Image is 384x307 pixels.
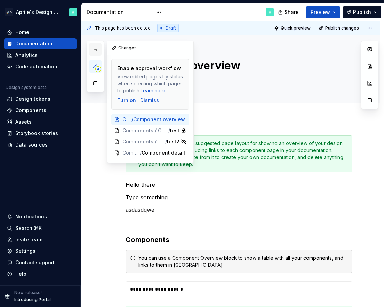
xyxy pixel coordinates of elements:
[4,38,77,49] a: Documentation
[107,41,193,55] div: Changes
[126,206,352,214] p: asdasdqwe
[15,141,48,148] div: Data sources
[15,118,32,125] div: Assets
[4,27,77,38] a: Home
[122,127,168,134] span: Components / Component overview
[266,8,274,16] img: Artem
[126,235,352,244] h3: Components
[4,61,77,72] a: Code automation
[5,8,13,16] div: 🚀S
[6,85,47,90] div: Design system data
[168,127,170,134] span: /
[4,223,77,234] button: Search ⌘K
[4,50,77,61] a: Analytics
[15,52,38,59] div: Analytics
[126,193,352,201] p: Type something
[15,213,47,220] div: Notifications
[1,5,79,19] button: 🚀SAprile's Design SystemArtem
[142,149,185,156] span: Component detail
[166,25,176,31] span: Draft
[122,149,140,156] span: Components
[131,116,133,123] span: /
[4,116,77,127] a: Assets
[4,211,77,222] button: Notifications
[15,236,42,243] div: Invite team
[124,57,351,74] textarea: Component overview
[325,25,359,31] span: Publish changes
[111,136,189,147] a: Components / Component overview/test2
[274,6,303,18] button: Share
[317,23,362,33] button: Publish changes
[87,9,152,16] div: Documentation
[117,65,181,72] div: Enable approval workflow
[15,259,55,266] div: Contact support
[285,9,299,16] span: Share
[111,125,189,136] a: Components / Component overview/test
[272,23,314,33] button: Quick preview
[15,29,29,36] div: Home
[167,138,179,145] span: test2
[4,234,77,245] a: Invite team
[15,63,57,70] div: Code automation
[4,257,77,268] button: Contact support
[16,9,61,16] div: Aprile's Design System
[15,107,46,114] div: Components
[138,255,348,268] div: You can use a Component Overview block to show a table with all your components, and links to the...
[15,40,53,47] div: Documentation
[95,66,101,72] span: 4
[140,149,142,156] span: /
[353,9,371,16] span: Publish
[311,9,330,16] span: Preview
[140,97,159,104] button: Dismiss
[15,96,50,102] div: Design tokens
[138,140,348,168] div: This template contains a suggested page layout for showing an overview of your design system comp...
[141,88,167,93] a: Learn more
[122,116,131,123] span: Components
[14,290,42,296] p: New release!
[133,116,185,123] span: Component overview
[306,6,340,18] button: Preview
[343,6,381,18] button: Publish
[4,105,77,116] a: Components
[14,297,51,302] p: Introducing Portal
[281,25,311,31] span: Quick preview
[15,130,58,137] div: Storybook stories
[117,97,136,104] button: Turn on
[111,114,189,125] a: Components/Component overview
[4,139,77,150] a: Data sources
[4,246,77,257] a: Settings
[4,93,77,105] a: Design tokens
[69,8,77,16] img: Artem
[117,73,183,94] div: View edited pages by status when selecting which pages to publish. .
[4,268,77,280] button: Help
[15,225,42,232] div: Search ⌘K
[15,271,26,277] div: Help
[126,181,352,189] p: Hello there
[122,138,165,145] span: Components / Component overview
[111,147,189,158] a: Components/Component detail
[170,127,179,134] span: test
[95,25,152,31] span: This page has been edited.
[15,248,35,255] div: Settings
[165,138,167,145] span: /
[4,128,77,139] a: Storybook stories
